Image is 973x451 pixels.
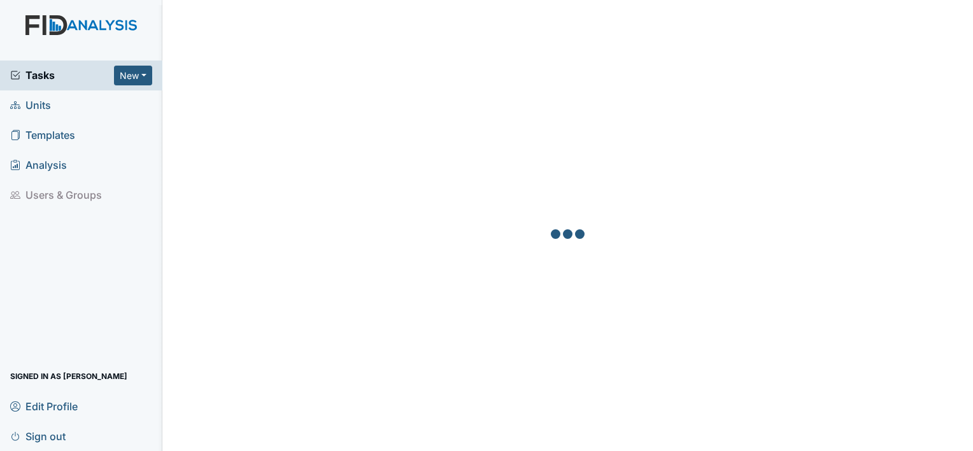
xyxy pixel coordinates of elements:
[10,155,67,175] span: Analysis
[10,96,51,115] span: Units
[10,396,78,416] span: Edit Profile
[10,68,114,83] a: Tasks
[10,366,127,386] span: Signed in as [PERSON_NAME]
[10,426,66,446] span: Sign out
[114,66,152,85] button: New
[10,125,75,145] span: Templates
